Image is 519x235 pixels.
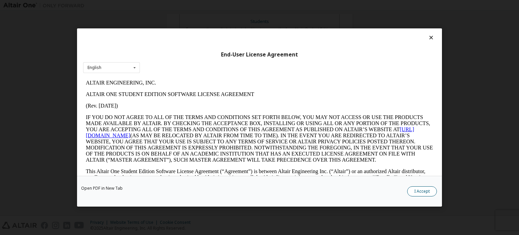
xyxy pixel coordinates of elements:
[3,37,350,86] p: IF YOU DO NOT AGREE TO ALL OF THE TERMS AND CONDITIONS SET FORTH BELOW, YOU MAY NOT ACCESS OR USE...
[88,66,101,70] div: English
[83,51,436,58] div: End-User License Agreement
[3,26,350,32] p: (Rev. [DATE])
[81,186,123,190] a: Open PDF in New Tab
[3,3,350,9] p: ALTAIR ENGINEERING, INC.
[3,49,331,61] a: [URL][DOMAIN_NAME]
[407,186,437,196] button: I Accept
[3,14,350,20] p: ALTAIR ONE STUDENT EDITION SOFTWARE LICENSE AGREEMENT
[3,91,350,116] p: This Altair One Student Edition Software License Agreement (“Agreement”) is between Altair Engine...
